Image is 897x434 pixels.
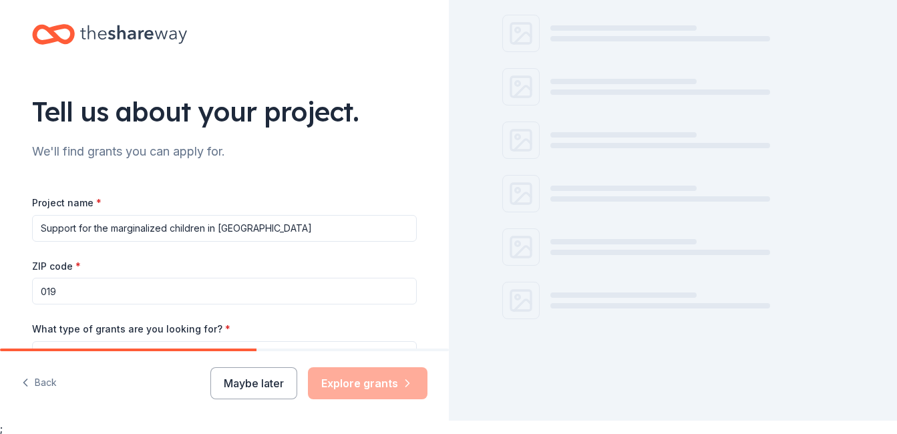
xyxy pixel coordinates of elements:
[32,260,81,273] label: ZIP code
[41,347,69,363] span: Select
[32,322,230,336] label: What type of grants are you looking for?
[32,141,417,162] div: We'll find grants you can apply for.
[32,341,417,369] button: Select
[32,215,417,242] input: After school program
[32,93,417,130] div: Tell us about your project.
[32,196,102,210] label: Project name
[21,369,57,397] button: Back
[32,278,417,304] input: 12345 (U.S. only)
[210,367,297,399] button: Maybe later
